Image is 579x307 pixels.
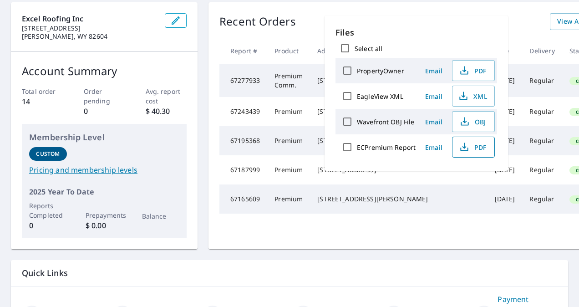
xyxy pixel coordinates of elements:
button: Email [419,140,448,154]
p: [STREET_ADDRESS] [22,24,157,32]
p: Membership Level [29,131,179,143]
p: Custom [36,150,60,158]
td: [DATE] [488,184,523,214]
p: Quick Links [22,267,557,279]
p: Recent Orders [219,13,296,30]
td: Regular [522,184,562,214]
span: Email [423,143,445,152]
div: [STREET_ADDRESS][PERSON_NAME] [317,136,480,145]
p: Reports Completed [29,201,67,220]
span: XML [458,91,487,102]
div: [STREET_ADDRESS][PERSON_NAME] [317,107,480,116]
div: [STREET_ADDRESS][PERSON_NAME] [317,194,480,204]
p: 0 [29,220,67,231]
p: Avg. report cost [146,87,187,106]
span: PDF [458,142,487,153]
td: Regular [522,97,562,126]
p: $ 0.00 [86,220,123,231]
th: Product [267,37,310,64]
td: 67187999 [219,155,267,184]
label: Select all [355,44,382,53]
td: 67165609 [219,184,267,214]
td: 67243439 [219,97,267,126]
td: Premium [267,155,310,184]
td: Premium Comm. [267,64,310,97]
p: Prepayments [86,210,123,220]
label: ECPremium Report [357,143,416,152]
td: 67195368 [219,126,267,155]
button: Email [419,64,448,78]
p: 0 [84,106,125,117]
p: Files [335,26,497,39]
button: PDF [452,60,495,81]
button: PDF [452,137,495,158]
p: Balance [142,211,180,221]
div: [STREET_ADDRESS] [317,165,480,174]
label: EagleView XML [357,92,403,101]
button: Email [419,89,448,103]
div: [STREET_ADDRESS][PERSON_NAME][PERSON_NAME] [317,76,480,85]
span: PDF [458,65,487,76]
button: XML [452,86,495,107]
td: Premium [267,126,310,155]
th: Delivery [522,37,562,64]
p: Account Summary [22,63,187,79]
td: Regular [522,155,562,184]
td: Regular [522,126,562,155]
p: Order pending [84,87,125,106]
p: Excel Roofing Inc [22,13,157,24]
td: 67277933 [219,64,267,97]
label: PropertyOwner [357,67,404,75]
p: [PERSON_NAME], WY 82604 [22,32,157,41]
span: Email [423,118,445,126]
button: OBJ [452,111,495,132]
span: Email [423,92,445,101]
p: 14 [22,96,63,107]
span: Email [423,67,445,75]
th: Address [310,37,487,64]
td: Premium [267,97,310,126]
span: OBJ [458,116,487,127]
button: Email [419,115,448,129]
a: Pricing and membership levels [29,164,179,175]
p: 2025 Year To Date [29,186,179,197]
p: Total order [22,87,63,96]
th: Report # [219,37,267,64]
td: Regular [522,64,562,97]
label: Wavefront OBJ File [357,118,414,126]
p: $ 40.30 [146,106,187,117]
td: Premium [267,184,310,214]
